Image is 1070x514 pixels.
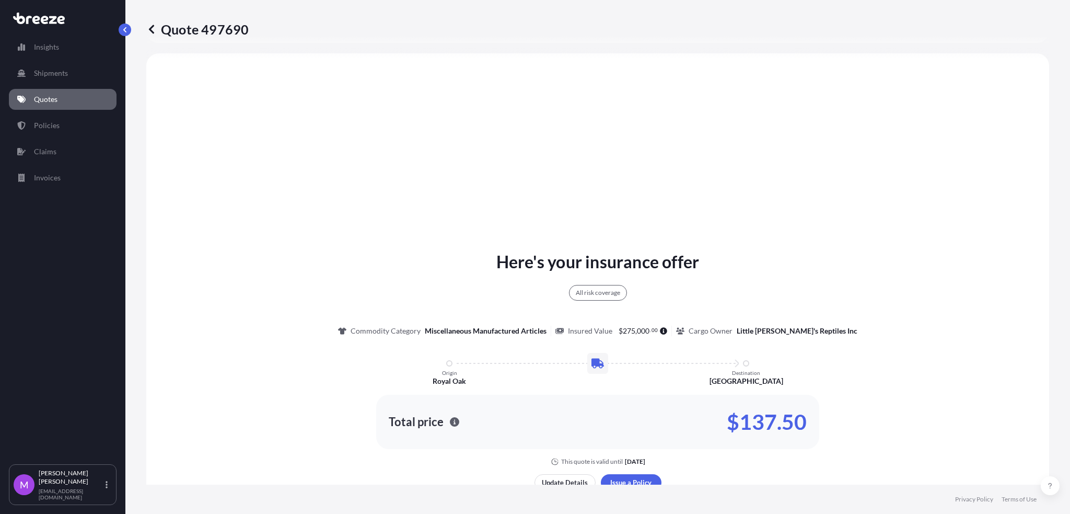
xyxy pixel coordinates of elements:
p: Claims [34,146,56,157]
a: Policies [9,115,117,136]
p: This quote is valid until [561,458,623,466]
p: [DATE] [625,458,645,466]
button: Update Details [534,474,596,491]
p: Insights [34,42,59,52]
p: Cargo Owner [689,326,732,336]
span: 00 [652,328,658,332]
a: Terms of Use [1002,495,1037,504]
p: Destination [732,370,760,376]
p: Update Details [542,477,588,488]
p: Policies [34,120,60,131]
p: [GEOGRAPHIC_DATA] [710,376,783,386]
div: All risk coverage [569,285,627,301]
p: Insured Value [568,326,612,336]
span: . [650,328,651,332]
p: Commodity Category [351,326,421,336]
span: M [20,479,29,490]
p: Miscellaneous Manufactured Articles [425,326,546,336]
p: Total price [389,417,444,427]
p: [EMAIL_ADDRESS][DOMAIN_NAME] [39,488,103,500]
p: Shipments [34,68,68,78]
span: 000 [637,327,649,335]
p: Origin [442,370,457,376]
span: 275 [623,327,635,335]
button: Issue a Policy [601,474,661,491]
a: Quotes [9,89,117,110]
p: Royal Oak [433,376,466,386]
a: Shipments [9,63,117,84]
p: Quotes [34,94,57,105]
p: Here's your insurance offer [496,249,699,275]
a: Invoices [9,167,117,188]
p: Little [PERSON_NAME]'s Reptiles Inc [737,326,857,336]
p: Issue a Policy [610,477,652,488]
p: Quote 497690 [146,21,249,38]
p: Invoices [34,173,61,183]
a: Insights [9,37,117,58]
a: Claims [9,141,117,162]
a: Privacy Policy [955,495,993,504]
span: , [635,327,637,335]
p: [PERSON_NAME] [PERSON_NAME] [39,469,103,486]
span: $ [619,327,623,335]
p: $137.50 [727,414,807,430]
